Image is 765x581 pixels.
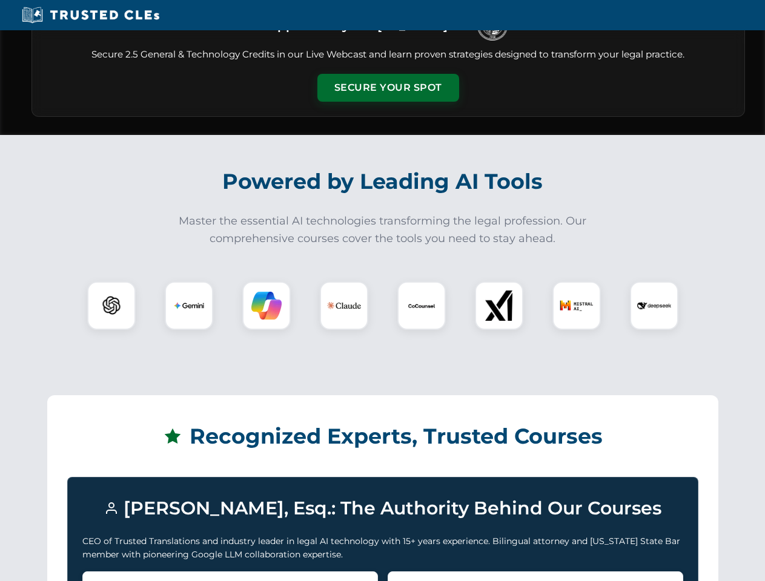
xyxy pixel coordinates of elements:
[397,281,446,330] div: CoCounsel
[47,160,718,203] h2: Powered by Leading AI Tools
[251,290,282,321] img: Copilot Logo
[171,212,595,248] p: Master the essential AI technologies transforming the legal profession. Our comprehensive courses...
[630,281,678,330] div: DeepSeek
[165,281,213,330] div: Gemini
[242,281,291,330] div: Copilot
[552,281,601,330] div: Mistral AI
[560,289,594,323] img: Mistral AI Logo
[327,289,361,323] img: Claude Logo
[406,290,437,321] img: CoCounsel Logo
[317,74,459,102] button: Secure Your Spot
[67,415,698,458] h2: Recognized Experts, Trusted Courses
[18,6,163,24] img: Trusted CLEs
[174,290,204,321] img: Gemini Logo
[82,492,683,525] h3: [PERSON_NAME], Esq.: The Authority Behind Our Courses
[87,281,136,330] div: ChatGPT
[47,48,730,62] p: Secure 2.5 General & Technology Credits in our Live Webcast and learn proven strategies designed ...
[637,289,671,323] img: DeepSeek Logo
[82,534,683,562] p: CEO of Trusted Translations and industry leader in legal AI technology with 15+ years experience....
[484,290,514,321] img: xAI Logo
[320,281,368,330] div: Claude
[94,288,129,323] img: ChatGPT Logo
[475,281,523,330] div: xAI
